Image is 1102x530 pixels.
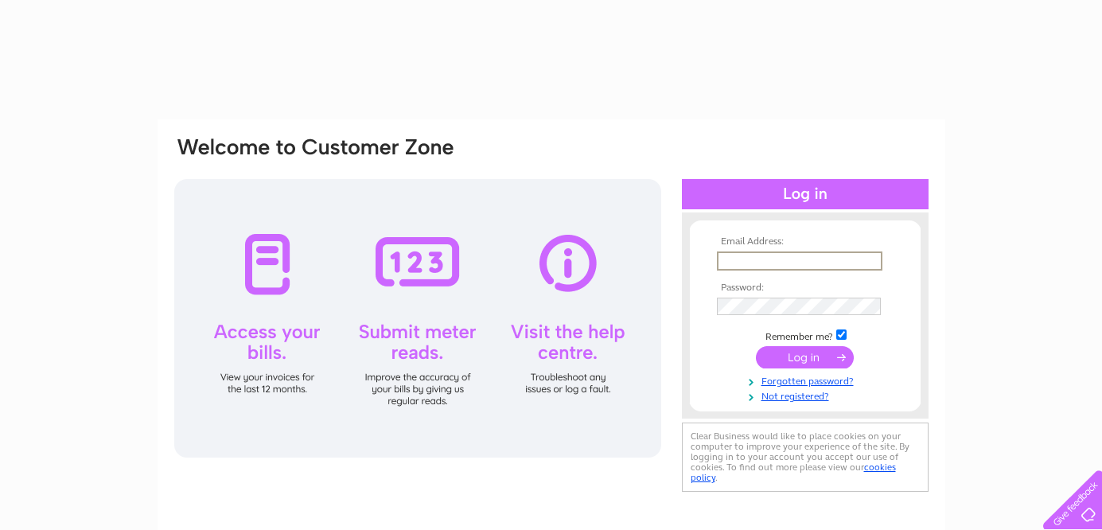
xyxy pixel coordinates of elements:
a: cookies policy [691,462,896,483]
div: Clear Business would like to place cookies on your computer to improve your experience of the sit... [682,423,929,492]
td: Remember me? [713,327,898,343]
input: Submit [756,346,854,368]
th: Email Address: [713,236,898,247]
th: Password: [713,283,898,294]
a: Not registered? [717,388,898,403]
a: Forgotten password? [717,372,898,388]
